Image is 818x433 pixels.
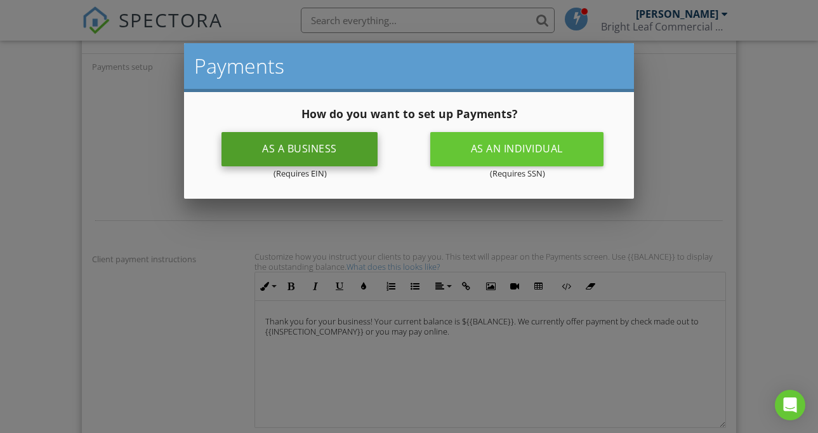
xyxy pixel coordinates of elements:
[775,390,805,420] div: Open Intercom Messenger
[199,107,619,120] h5: How do you want to set up Payments?
[194,53,624,79] h2: Payments
[417,168,619,178] div: (Requires SSN)
[221,142,379,156] a: As a business
[221,132,378,166] div: As a business
[430,142,605,156] a: As an individual
[430,132,604,166] div: As an individual
[199,168,401,178] div: (Requires EIN)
